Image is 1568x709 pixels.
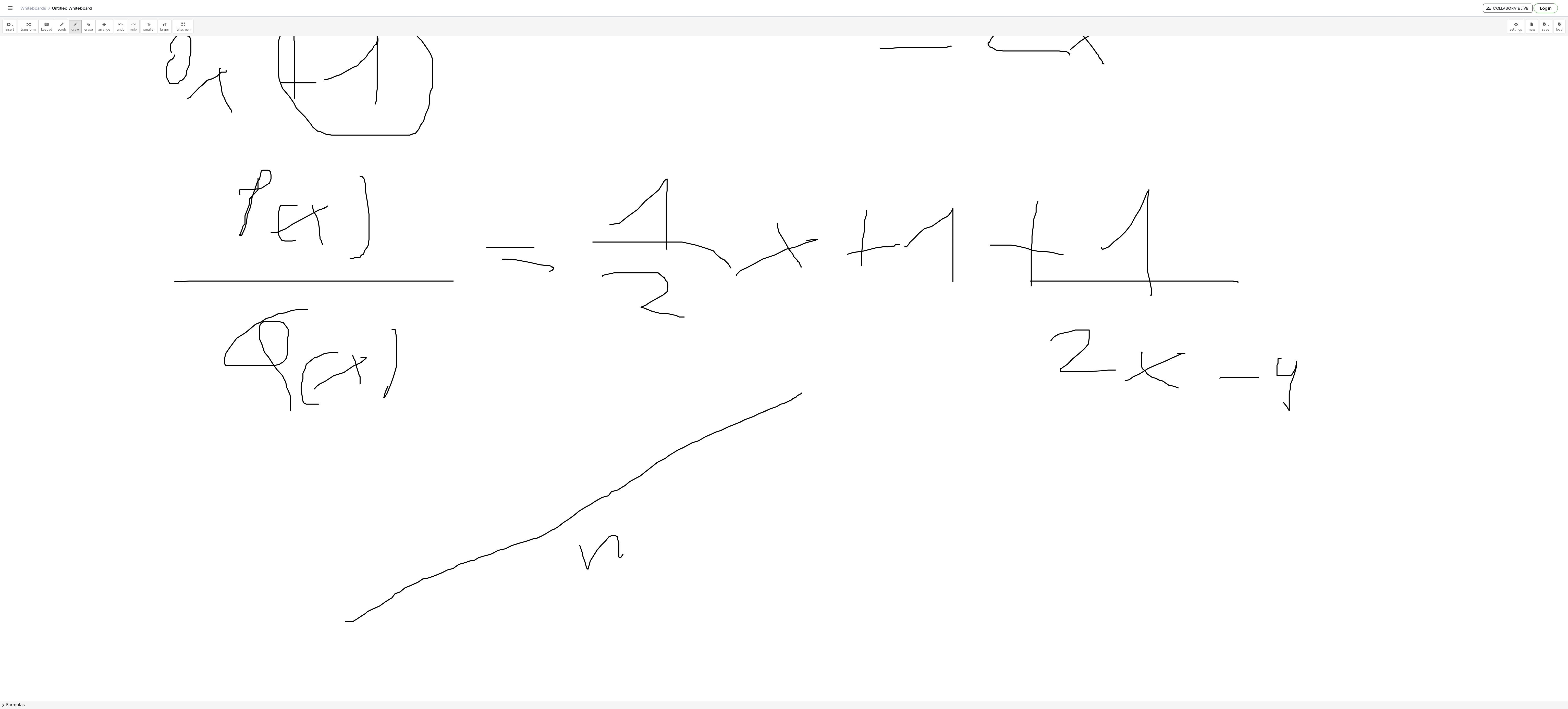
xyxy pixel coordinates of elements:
button: keyboardkeypad [38,20,55,33]
button: fullscreen [173,20,193,33]
span: scrub [58,28,66,31]
button: undoundo [114,20,127,33]
button: new [1526,20,1538,33]
span: draw [71,28,79,31]
button: format_sizelarger [157,20,172,33]
button: Toggle navigation [6,4,14,12]
span: smaller [143,28,155,31]
i: keyboard [44,21,49,28]
span: arrange [98,28,110,31]
a: Whiteboards [20,6,46,11]
span: insert [5,28,14,31]
button: Log in [1534,3,1558,13]
span: larger [160,28,169,31]
span: fullscreen [176,28,190,31]
button: format_sizesmaller [141,20,157,33]
span: erase [84,28,93,31]
button: settings [1507,20,1525,33]
button: load [1553,20,1565,33]
i: format_size [146,21,151,28]
button: insert [3,20,17,33]
span: save [1542,28,1549,31]
span: new [1529,28,1535,31]
button: save [1539,20,1552,33]
button: redoredo [127,20,140,33]
button: transform [18,20,39,33]
button: draw [69,20,82,33]
span: undo [117,28,125,31]
span: load [1556,28,1563,31]
button: arrange [95,20,113,33]
i: redo [131,21,136,28]
span: transform [21,28,36,31]
button: erase [81,20,95,33]
button: Collaborate Live [1483,4,1533,13]
i: undo [118,21,123,28]
i: format_size [162,21,167,28]
button: scrub [55,20,69,33]
span: settings [1510,28,1522,31]
span: Collaborate Live [1487,6,1528,10]
span: redo [130,28,137,31]
span: keypad [41,28,52,31]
